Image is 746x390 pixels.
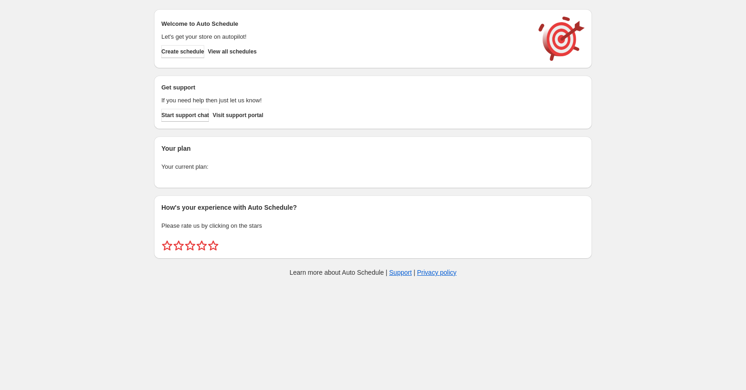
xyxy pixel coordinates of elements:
[161,221,585,230] p: Please rate us by clicking on the stars
[213,112,263,119] span: Visit support portal
[208,48,257,55] span: View all schedules
[161,48,204,55] span: Create schedule
[161,45,204,58] button: Create schedule
[161,19,529,29] h2: Welcome to Auto Schedule
[161,144,585,153] h2: Your plan
[161,109,209,122] a: Start support chat
[161,32,529,41] p: Let's get your store on autopilot!
[208,45,257,58] button: View all schedules
[417,269,457,276] a: Privacy policy
[161,162,585,171] p: Your current plan:
[161,112,209,119] span: Start support chat
[161,96,529,105] p: If you need help then just let us know!
[290,268,456,277] p: Learn more about Auto Schedule | |
[161,83,529,92] h2: Get support
[213,109,263,122] a: Visit support portal
[161,203,585,212] h2: How's your experience with Auto Schedule?
[389,269,412,276] a: Support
